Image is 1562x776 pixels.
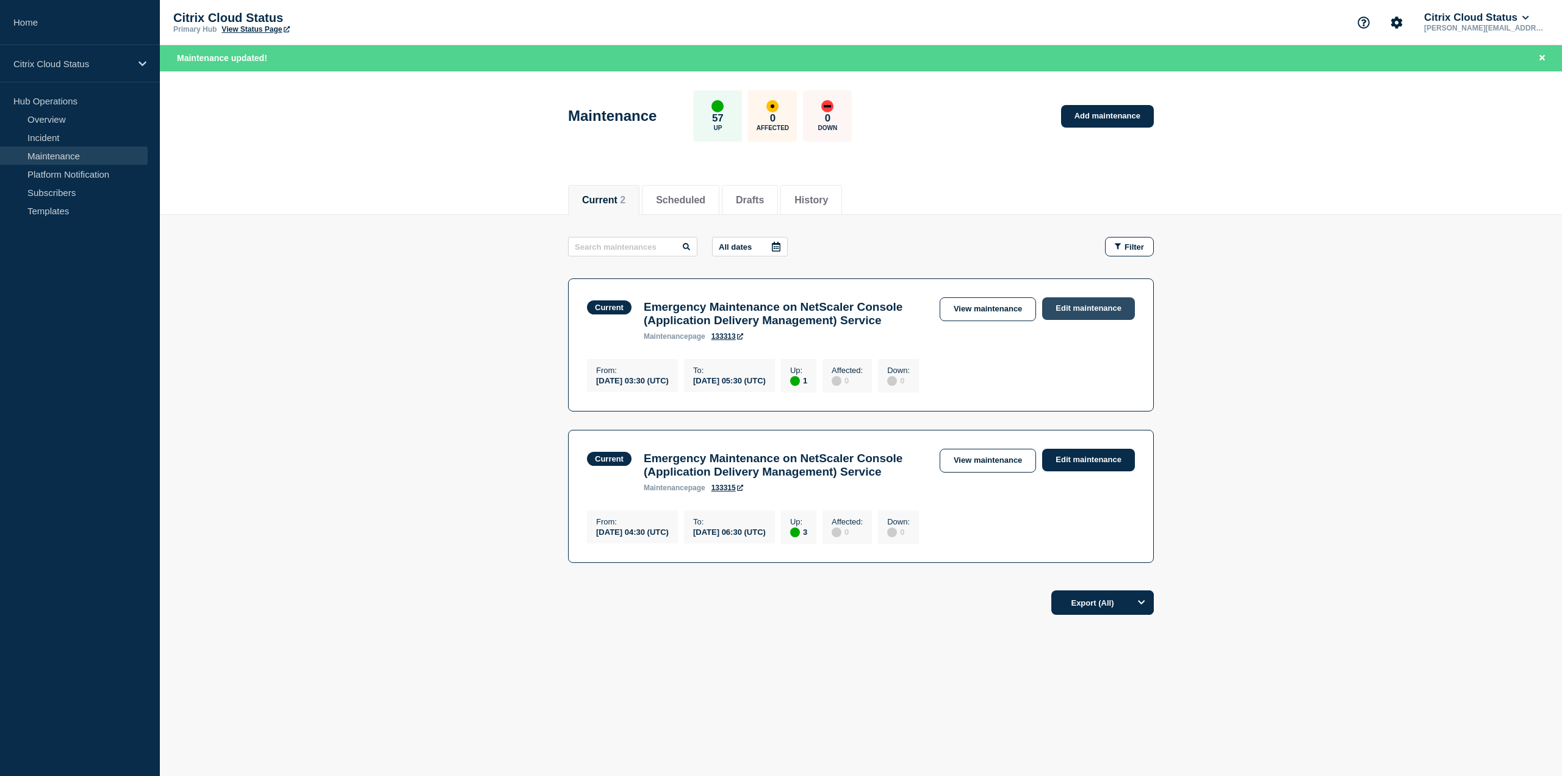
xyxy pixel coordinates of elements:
[832,528,841,537] div: disabled
[790,526,807,537] div: 3
[887,375,910,386] div: 0
[656,195,705,206] button: Scheduled
[1422,24,1549,32] p: [PERSON_NAME][EMAIL_ADDRESS][DOMAIN_NAME]
[790,528,800,537] div: up
[832,517,863,526] p: Affected :
[693,366,766,375] p: To :
[596,517,669,526] p: From :
[1042,297,1135,320] a: Edit maintenance
[757,125,789,131] p: Affected
[596,375,669,385] div: [DATE] 03:30 (UTC)
[644,332,705,341] p: page
[790,366,807,375] p: Up :
[620,195,625,205] span: 2
[790,517,807,526] p: Up :
[887,528,897,537] div: disabled
[711,484,743,492] a: 133315
[693,517,766,526] p: To :
[221,25,289,34] a: View Status Page
[596,366,669,375] p: From :
[712,237,788,256] button: All dates
[596,526,669,537] div: [DATE] 04:30 (UTC)
[173,11,417,25] p: Citrix Cloud Status
[790,375,807,386] div: 1
[644,484,688,492] span: maintenance
[712,112,724,125] p: 57
[766,100,779,112] div: affected
[693,375,766,385] div: [DATE] 05:30 (UTC)
[770,112,776,125] p: 0
[644,300,927,327] h3: Emergency Maintenance on NetScaler Console (Application Delivery Management) Service
[595,454,624,463] div: Current
[825,112,830,125] p: 0
[1042,449,1135,471] a: Edit maintenance
[713,125,722,131] p: Up
[794,195,828,206] button: History
[940,449,1036,473] a: View maintenance
[568,107,657,125] h1: Maintenance
[832,366,863,375] p: Affected :
[1422,12,1531,24] button: Citrix Cloud Status
[832,526,863,537] div: 0
[568,237,697,256] input: Search maintenances
[887,526,910,537] div: 0
[693,526,766,537] div: [DATE] 06:30 (UTC)
[173,25,217,34] p: Primary Hub
[711,100,724,112] div: up
[719,242,752,252] p: All dates
[1125,242,1144,252] span: Filter
[644,332,688,341] span: maintenance
[832,376,841,386] div: disabled
[736,195,764,206] button: Drafts
[1384,10,1409,35] button: Account settings
[711,332,743,341] a: 133313
[887,376,897,386] div: disabled
[940,297,1036,321] a: View maintenance
[1535,51,1550,65] button: Close banner
[1351,10,1377,35] button: Support
[644,484,705,492] p: page
[1061,105,1154,128] a: Add maintenance
[821,100,833,112] div: down
[13,59,131,69] p: Citrix Cloud Status
[177,53,267,63] span: Maintenance updated!
[644,452,927,479] h3: Emergency Maintenance on NetScaler Console (Application Delivery Management) Service
[1051,590,1154,615] button: Export (All)
[818,125,838,131] p: Down
[790,376,800,386] div: up
[1105,237,1154,256] button: Filter
[582,195,625,206] button: Current 2
[595,303,624,312] div: Current
[832,375,863,386] div: 0
[887,366,910,375] p: Down :
[1129,590,1154,615] button: Options
[887,517,910,526] p: Down :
